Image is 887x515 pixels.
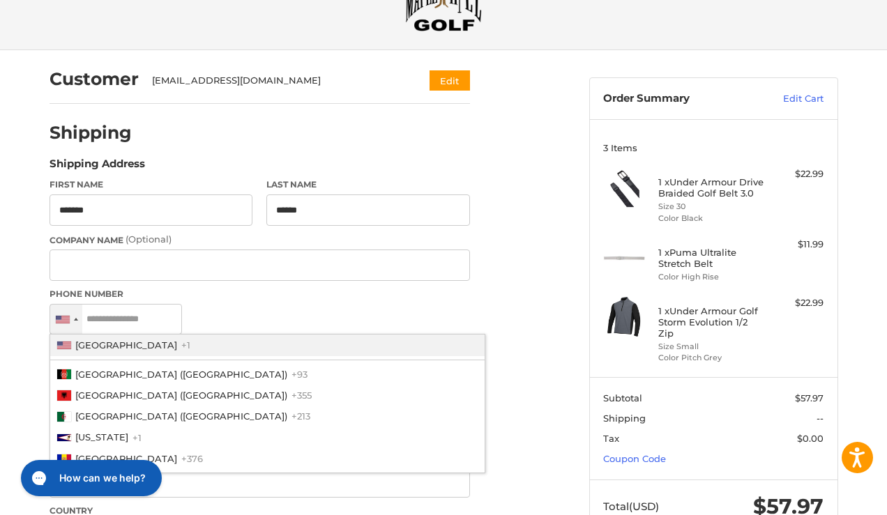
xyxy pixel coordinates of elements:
[768,238,824,252] div: $11.99
[75,369,287,380] span: [GEOGRAPHIC_DATA] (‫[GEOGRAPHIC_DATA]‬‎)
[795,392,824,403] span: $57.97
[658,176,765,199] h4: 1 x Under Armour Drive Braided Golf Belt 3.0
[430,70,470,91] button: Edit
[658,213,765,224] li: Color Black
[75,410,287,422] span: [GEOGRAPHIC_DATA] (‫[GEOGRAPHIC_DATA]‬‎)
[603,500,659,513] span: Total (USD)
[14,455,166,501] iframe: Gorgias live chat messenger
[658,247,765,270] h4: 1 x Puma Ultralite Stretch Belt
[126,233,172,245] small: (Optional)
[658,271,765,283] li: Color High Rise
[50,305,82,335] div: United States: +1
[658,341,765,353] li: Size Small
[603,392,642,403] span: Subtotal
[768,167,824,181] div: $22.99
[50,156,145,178] legend: Shipping Address
[50,233,470,247] label: Company Name
[75,431,128,443] span: [US_STATE]
[603,413,646,424] span: Shipping
[768,296,824,310] div: $22.99
[797,433,824,444] span: $0.00
[658,352,765,364] li: Color Pitch Grey
[658,305,765,339] h4: 1 x Under Armour Golf Storm Evolution 1/2 Zip
[603,92,753,106] h3: Order Summary
[817,413,824,424] span: --
[181,339,190,351] span: +1
[75,453,177,464] span: [GEOGRAPHIC_DATA]
[291,369,308,380] span: +93
[132,431,142,443] span: +1
[75,390,287,401] span: [GEOGRAPHIC_DATA] ([GEOGRAPHIC_DATA])
[50,288,470,300] label: Phone Number
[603,142,824,153] h3: 3 Items
[658,201,765,213] li: Size 30
[603,433,619,444] span: Tax
[266,178,470,191] label: Last Name
[291,410,310,422] span: +213
[50,334,485,473] ul: List of countries
[50,68,139,90] h2: Customer
[50,122,132,144] h2: Shipping
[152,74,402,88] div: [EMAIL_ADDRESS][DOMAIN_NAME]
[291,390,312,401] span: +355
[603,453,666,464] a: Coupon Code
[181,453,203,464] span: +376
[753,92,824,106] a: Edit Cart
[50,178,253,191] label: First Name
[75,339,177,351] span: [GEOGRAPHIC_DATA]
